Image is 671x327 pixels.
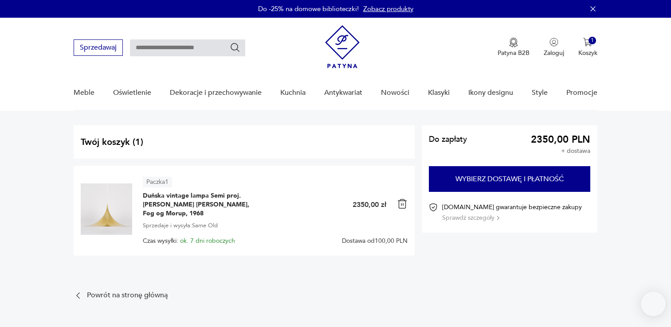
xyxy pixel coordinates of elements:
p: 2350,00 zł [353,200,386,210]
button: Patyna B2B [498,38,530,57]
a: Oświetlenie [113,76,151,110]
button: 1Koszyk [578,38,597,57]
img: Ikona koszyka [583,38,592,47]
a: Ikony designu [468,76,513,110]
p: Powrót na stronę główną [87,292,168,298]
a: Powrót na stronę główną [74,291,168,300]
div: 1 [589,37,596,44]
img: Ikona certyfikatu [429,203,438,212]
span: ok. 7 dni roboczych [180,237,235,245]
img: Duńska vintage lampa Semi proj. Bonderup i Thorup, Fog og Morup, 1968 [81,183,132,235]
img: Ikona medalu [509,38,518,47]
p: Patyna B2B [498,49,530,57]
img: Ikonka użytkownika [549,38,558,47]
img: Patyna - sklep z meblami i dekoracjami vintage [325,25,360,68]
button: Zaloguj [544,38,564,57]
div: [DOMAIN_NAME] gwarantuje bezpieczne zakupy [442,203,582,222]
a: Meble [74,76,94,110]
span: Sprzedaje i wysyła: Same Old [143,221,218,230]
a: Kuchnia [280,76,306,110]
img: Ikona strzałki w prawo [497,216,499,220]
p: Zaloguj [544,49,564,57]
span: Do zapłaty [429,136,467,143]
span: Duńska vintage lampa Semi proj. [PERSON_NAME] [PERSON_NAME], Fog og Morup, 1968 [143,191,254,218]
a: Promocje [566,76,597,110]
a: Antykwariat [324,76,362,110]
button: Sprzedawaj [74,39,123,56]
a: Klasyki [428,76,450,110]
span: Dostawa od 100,00 PLN [342,237,408,245]
a: Zobacz produkty [363,4,413,13]
h2: Twój koszyk ( 1 ) [81,136,407,148]
a: Nowości [381,76,409,110]
article: Paczka 1 [143,177,172,187]
p: Do -25% na domowe biblioteczki! [258,4,359,13]
iframe: Smartsupp widget button [641,292,666,316]
a: Style [532,76,548,110]
span: 2350,00 PLN [531,136,590,143]
p: + dostawa [561,148,590,155]
button: Wybierz dostawę i płatność [429,166,590,192]
span: Czas wysyłki: [143,237,235,245]
button: Sprawdź szczegóły [442,214,499,222]
p: Koszyk [578,49,597,57]
a: Ikona medaluPatyna B2B [498,38,530,57]
a: Sprzedawaj [74,45,123,51]
button: Szukaj [230,42,240,53]
a: Dekoracje i przechowywanie [170,76,262,110]
img: Ikona kosza [397,199,408,209]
